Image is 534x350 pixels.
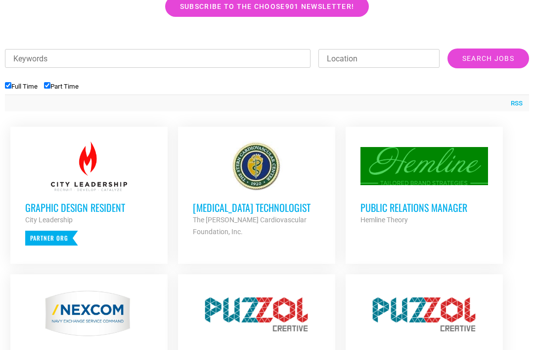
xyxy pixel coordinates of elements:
[193,201,320,214] h3: [MEDICAL_DATA] Technologist
[25,231,78,246] p: Partner Org
[318,49,439,68] input: Location
[180,3,354,10] span: Subscribe to the Choose901 newsletter!
[5,49,311,68] input: Keywords
[5,82,11,89] input: Full Time
[10,127,168,260] a: Graphic Design Resident City Leadership Partner Org
[193,216,307,236] strong: The [PERSON_NAME] Cardiovascular Foundation, Inc.
[25,216,73,224] strong: City Leadership
[447,49,529,68] input: Search Jobs
[178,127,335,252] a: [MEDICAL_DATA] Technologist The [PERSON_NAME] Cardiovascular Foundation, Inc.
[44,83,79,90] label: Part Time
[506,99,523,108] a: RSS
[25,201,153,214] h3: Graphic Design Resident
[346,127,503,241] a: Public Relations Manager Hemline Theory
[360,201,488,214] h3: Public Relations Manager
[360,216,408,224] strong: Hemline Theory
[5,83,38,90] label: Full Time
[44,82,50,89] input: Part Time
